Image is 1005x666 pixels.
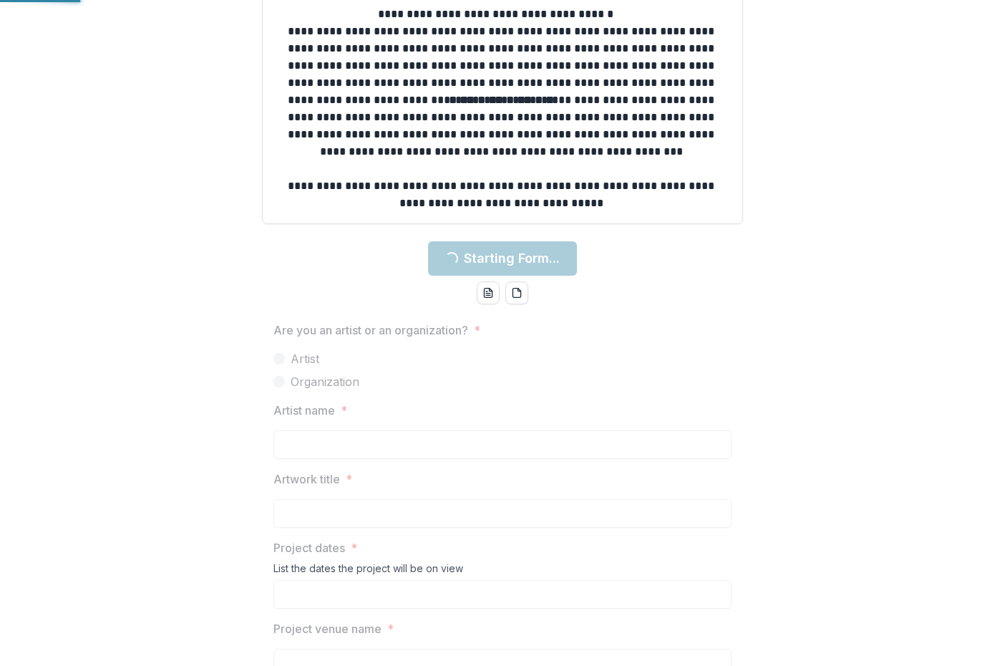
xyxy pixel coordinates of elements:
[273,539,345,556] p: Project dates
[273,562,732,580] div: List the dates the project will be on view
[291,373,359,390] span: Organization
[273,322,468,339] p: Are you an artist or an organization?
[273,620,382,637] p: Project venue name
[291,350,319,367] span: Artist
[477,281,500,304] button: word-download
[273,470,340,488] p: Artwork title
[505,281,528,304] button: pdf-download
[428,241,577,276] button: Starting Form...
[273,402,335,419] p: Artist name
